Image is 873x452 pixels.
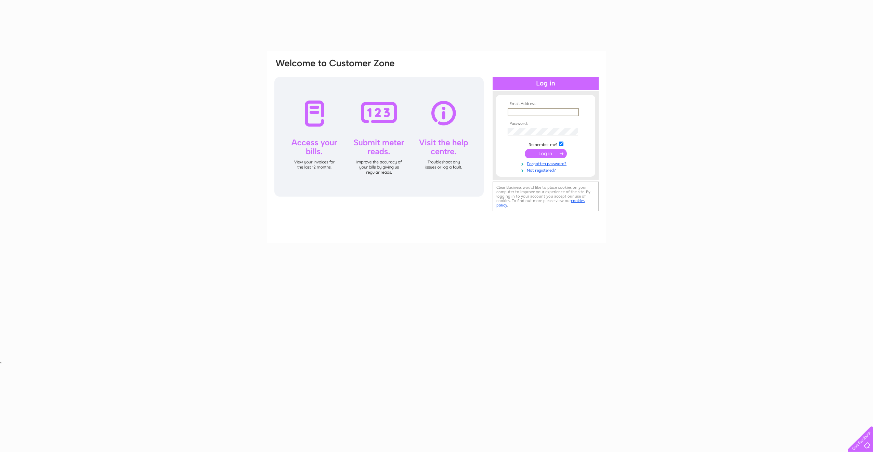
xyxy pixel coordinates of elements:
[496,198,585,208] a: cookies policy
[506,102,585,106] th: Email Address:
[525,149,567,158] input: Submit
[493,182,599,211] div: Clear Business would like to place cookies on your computer to improve your experience of the sit...
[506,121,585,126] th: Password:
[508,160,585,167] a: Forgotten password?
[506,141,585,147] td: Remember me?
[508,167,585,173] a: Not registered?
